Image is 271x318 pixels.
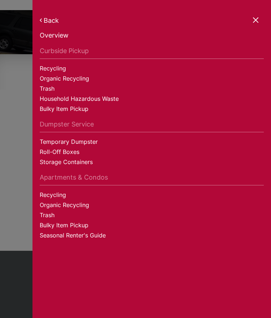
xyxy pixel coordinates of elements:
a: Seasonal Renter's Guide [40,231,264,241]
a: Roll-Off Boxes [40,148,264,158]
a: Back [40,17,264,24]
a: Overview [40,31,264,42]
a: Recycling [40,64,264,74]
a: Bulky Item Pickup [40,221,264,231]
a: Curbside Pickup [40,47,264,59]
a: Organic Recycling [40,201,264,211]
a: Storage Containers [40,158,264,168]
a: Household Hazardous Waste [40,95,264,105]
a: Apartments & Condos [40,173,264,185]
a: Dumpster Service [40,120,264,132]
a: Trash [40,85,264,95]
a: Organic Recycling [40,74,264,85]
a: Recycling [40,191,264,201]
a: Trash [40,211,264,221]
a: Temporary Dumpster [40,138,264,148]
a: Bulky Item Pickup [40,105,264,115]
